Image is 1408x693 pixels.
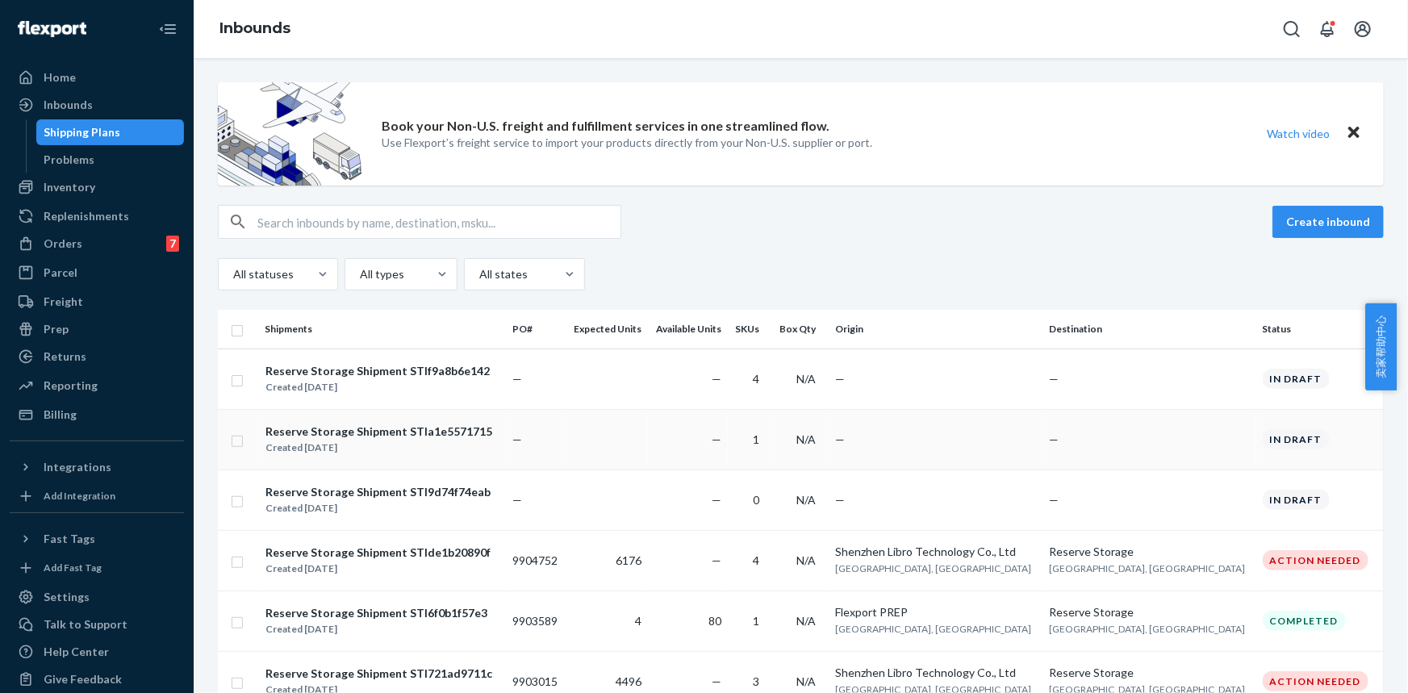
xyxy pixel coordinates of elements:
[10,612,184,637] a: Talk to Support
[1365,303,1397,390] button: 卖家帮助中心
[836,544,1036,560] div: Shenzhen Libro Technology Co., Ltd
[232,266,233,282] input: All statuses
[797,553,817,567] span: N/A
[1049,432,1059,446] span: —
[44,561,102,574] div: Add Fast Tag
[1272,206,1384,238] button: Create inbound
[10,373,184,399] a: Reporting
[44,208,129,224] div: Replenishments
[506,530,566,591] td: 9904752
[10,666,184,692] button: Give Feedback
[265,424,492,440] div: Reserve Storage Shipment STIa1e5571715
[1311,13,1343,45] button: Open notifications
[753,614,759,628] span: 1
[712,432,721,446] span: —
[753,372,759,386] span: 4
[797,614,817,628] span: N/A
[44,644,109,660] div: Help Center
[836,604,1036,620] div: Flexport PREP
[10,174,184,200] a: Inventory
[10,92,184,118] a: Inbounds
[1263,611,1346,631] div: Completed
[265,484,491,500] div: Reserve Storage Shipment STI9d74f74eab
[265,621,487,637] div: Created [DATE]
[44,179,95,195] div: Inventory
[1049,544,1249,560] div: Reserve Storage
[712,553,721,567] span: —
[44,124,121,140] div: Shipping Plans
[265,363,490,379] div: Reserve Storage Shipment STIf9a8b6e142
[44,69,76,86] div: Home
[1049,623,1245,635] span: [GEOGRAPHIC_DATA], [GEOGRAPHIC_DATA]
[648,310,728,349] th: Available Units
[219,19,290,37] a: Inbounds
[265,440,492,456] div: Created [DATE]
[10,289,184,315] a: Freight
[265,561,491,577] div: Created [DATE]
[10,231,184,257] a: Orders7
[44,152,95,168] div: Problems
[44,531,95,547] div: Fast Tags
[836,623,1032,635] span: [GEOGRAPHIC_DATA], [GEOGRAPHIC_DATA]
[257,206,620,238] input: Search inbounds by name, destination, msku...
[1347,13,1379,45] button: Open account menu
[797,432,817,446] span: N/A
[512,493,522,507] span: —
[829,310,1042,349] th: Origin
[566,310,648,349] th: Expected Units
[1263,550,1368,570] div: Action Needed
[10,344,184,369] a: Returns
[358,266,360,282] input: All types
[1276,13,1308,45] button: Open Search Box
[36,119,185,145] a: Shipping Plans
[616,553,641,567] span: 6176
[10,526,184,552] button: Fast Tags
[797,372,817,386] span: N/A
[1256,310,1384,349] th: Status
[10,454,184,480] button: Integrations
[18,21,86,37] img: Flexport logo
[44,349,86,365] div: Returns
[10,316,184,342] a: Prep
[10,203,184,229] a: Replenishments
[1049,604,1249,620] div: Reserve Storage
[44,236,82,252] div: Orders
[836,562,1032,574] span: [GEOGRAPHIC_DATA], [GEOGRAPHIC_DATA]
[512,432,522,446] span: —
[265,545,491,561] div: Reserve Storage Shipment STIde1b20890f
[44,97,93,113] div: Inbounds
[1256,122,1340,145] button: Watch video
[10,639,184,665] a: Help Center
[772,310,829,349] th: Box Qty
[478,266,479,282] input: All states
[753,553,759,567] span: 4
[44,589,90,605] div: Settings
[382,117,830,136] p: Book your Non-U.S. freight and fulfillment services in one streamlined flow.
[1049,372,1059,386] span: —
[36,147,185,173] a: Problems
[258,310,506,349] th: Shipments
[166,236,179,252] div: 7
[712,372,721,386] span: —
[616,674,641,688] span: 4496
[10,260,184,286] a: Parcel
[10,65,184,90] a: Home
[728,310,772,349] th: SKUs
[797,674,817,688] span: N/A
[10,558,184,578] a: Add Fast Tag
[512,372,522,386] span: —
[635,614,641,628] span: 4
[44,489,115,503] div: Add Integration
[836,493,846,507] span: —
[1343,122,1364,145] button: Close
[10,402,184,428] a: Billing
[1042,310,1256,349] th: Destination
[753,674,759,688] span: 3
[712,493,721,507] span: —
[1049,665,1249,681] div: Reserve Storage
[836,665,1036,681] div: Shenzhen Libro Technology Co., Ltd
[44,671,122,687] div: Give Feedback
[712,674,721,688] span: —
[753,432,759,446] span: 1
